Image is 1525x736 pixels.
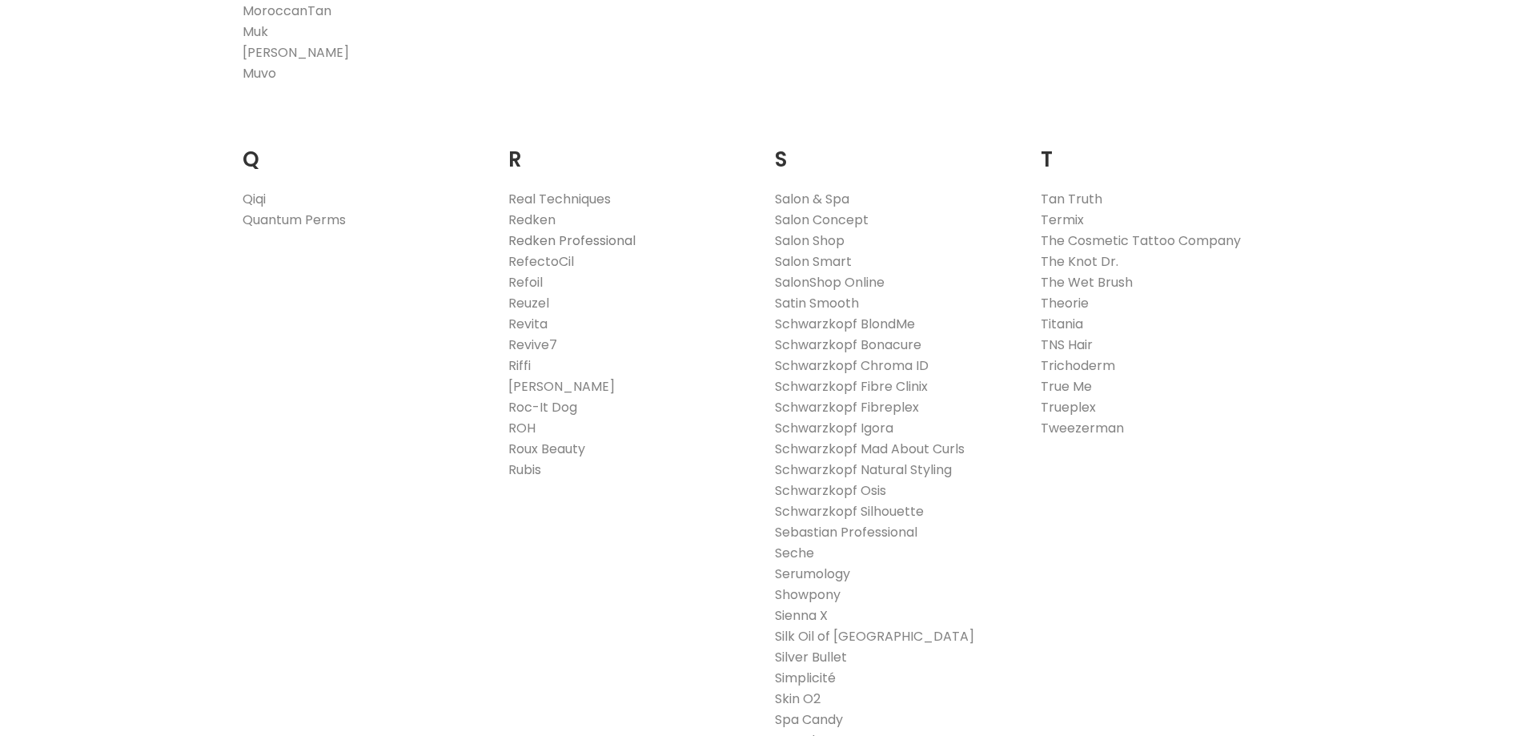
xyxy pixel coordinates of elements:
[508,336,557,354] a: Revive7
[775,585,841,604] a: Showpony
[1041,252,1118,271] a: The Knot Dr.
[1041,231,1241,250] a: The Cosmetic Tattoo Company
[775,544,814,562] a: Seche
[508,231,636,250] a: Redken Professional
[1041,336,1093,354] a: TNS Hair
[508,190,611,208] a: Real Techniques
[508,377,615,396] a: [PERSON_NAME]
[243,211,346,229] a: Quantum Perms
[508,294,549,312] a: Reuzel
[775,377,928,396] a: Schwarzkopf Fibre Clinix
[775,356,929,375] a: Schwarzkopf Chroma ID
[775,336,921,354] a: Schwarzkopf Bonacure
[1041,190,1102,208] a: Tan Truth
[1041,315,1083,333] a: Titania
[775,502,924,521] a: Schwarzkopf Silhouette
[243,64,276,82] a: Muvo
[508,440,585,458] a: Roux Beauty
[243,22,268,41] a: Muk
[775,273,885,292] a: SalonShop Online
[775,294,859,312] a: Satin Smooth
[1041,123,1283,176] h2: T
[1041,419,1124,437] a: Tweezerman
[508,461,541,479] a: Rubis
[775,606,828,625] a: Sienna X
[775,648,847,666] a: Silver Bullet
[1041,398,1096,416] a: Trueplex
[775,398,919,416] a: Schwarzkopf Fibreplex
[775,461,952,479] a: Schwarzkopf Natural Styling
[775,523,917,541] a: Sebastian Professional
[1041,294,1089,312] a: Theorie
[508,211,556,229] a: Redken
[243,123,485,176] h2: Q
[508,356,531,375] a: Riffi
[508,123,751,176] h2: R
[775,710,843,729] a: Spa Candy
[775,440,965,458] a: Schwarzkopf Mad About Curls
[775,419,893,437] a: Schwarzkopf Igora
[775,190,849,208] a: Salon & Spa
[775,481,886,500] a: Schwarzkopf Osis
[243,190,266,208] a: Qiqi
[508,398,577,416] a: Roc-It Dog
[243,2,331,20] a: MoroccanTan
[775,315,915,333] a: Schwarzkopf BlondMe
[508,419,536,437] a: ROH
[775,123,1017,176] h2: S
[775,211,869,229] a: Salon Concept
[775,690,821,708] a: Skin O2
[243,43,349,62] a: [PERSON_NAME]
[508,252,574,271] a: RefectoCil
[775,231,845,250] a: Salon Shop
[1041,356,1115,375] a: Trichoderm
[1041,273,1133,292] a: The Wet Brush
[508,273,543,292] a: Refoil
[775,627,974,646] a: Silk Oil of [GEOGRAPHIC_DATA]
[775,252,852,271] a: Salon Smart
[1041,211,1084,229] a: Termix
[775,669,836,687] a: Simplicité
[775,565,850,583] a: Serumology
[508,315,548,333] a: Revita
[1041,377,1092,396] a: True Me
